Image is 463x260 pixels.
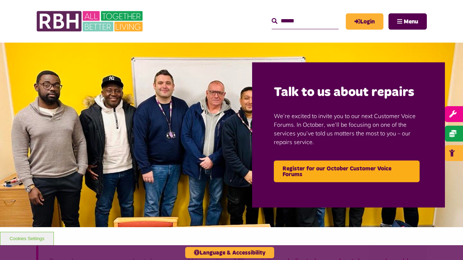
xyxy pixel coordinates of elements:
img: RBH [36,7,145,35]
button: Language & Accessibility [185,247,274,258]
p: We’re excited to invite you to our next Customer Voice Forums. In October, we’ll be focusing on o... [274,101,423,157]
button: Navigation [388,13,427,30]
a: Register for our October Customer Voice Forums [274,161,420,182]
a: MyRBH [346,13,383,30]
span: Menu [404,19,418,25]
h2: Talk to us about repairs [274,84,423,101]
